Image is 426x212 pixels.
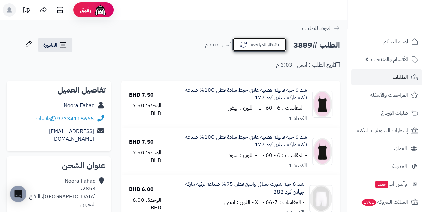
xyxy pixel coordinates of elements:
h2: الطلب #3889 [293,38,340,52]
span: طلبات الإرجاع [381,108,408,118]
a: 97334118665 [57,115,94,123]
span: لوحة التحكم [383,37,408,46]
span: وآتس آب [375,179,407,189]
a: العملاء [351,140,422,157]
h2: عنوان الشحن [12,162,106,170]
span: المراجعات والأسئلة [370,90,408,100]
a: واتساب [36,115,56,123]
span: العملاء [394,144,407,153]
div: الوحدة: 7.50 BHD [129,149,161,164]
a: السلات المتروكة1761 [351,194,422,210]
small: - اللون : اسود [229,151,257,159]
span: السلات المتروكة [361,197,408,207]
a: المراجعات والأسئلة [351,87,422,103]
div: الكمية: 1 [289,115,307,122]
div: الوحدة: 7.50 BHD [129,102,161,117]
a: إشعارات التحويلات البنكية [351,123,422,139]
small: أمس - 3:03 م [205,42,231,48]
a: Noora Fahad [64,101,95,110]
span: الفاتورة [43,41,57,49]
span: 1761 [362,199,376,206]
small: - اللون : ابيض [224,198,254,206]
img: logo-2.png [380,17,420,31]
span: رفيق [80,6,91,14]
a: الفاتورة [38,38,72,52]
div: الكمية: 1 [289,162,307,170]
a: شد 6 حبة فانيلة قطنية علاقي خيط سادة قطن 100% صناعة تركية ماركة جيلان كود 177 [176,133,307,149]
span: جديد [375,181,388,188]
img: 1755176753-177-2%20(1)-90x90.png [313,138,332,165]
a: تحديثات المنصة [18,3,35,18]
div: تاريخ الطلب : أمس - 3:03 م [276,61,340,69]
small: - المقاسات : XL - 66-7 [255,198,304,206]
div: Open Intercom Messenger [10,186,26,202]
small: - المقاسات : L - 60 - 6 [258,104,307,112]
div: 7.50 BHD [129,138,154,146]
div: Noora Fahad 2853، [GEOGRAPHIC_DATA]، الرفاع البحرين [29,177,96,208]
small: - اللون : ابيض [228,104,257,112]
a: شد 6 حبة شورت نسائي واسع قطن 95% صناعة تركية ماركة جيلان كود 282 [176,180,304,196]
a: [EMAIL_ADDRESS][DOMAIN_NAME] [49,127,94,143]
a: المدونة [351,158,422,174]
span: الطلبات [393,73,408,82]
span: الأقسام والمنتجات [371,55,408,64]
a: طلبات الإرجاع [351,105,422,121]
a: شد 6 حبة فانيلة قطنية علاقي خيط سادة قطن 100% صناعة تركية ماركة جيلان كود 177 [176,86,307,102]
a: العودة للطلبات [302,24,340,32]
a: وآتس آبجديد [351,176,422,192]
a: لوحة التحكم [351,34,422,50]
span: المدونة [392,162,407,171]
div: 7.50 BHD [129,91,154,99]
a: الطلبات [351,69,422,85]
h2: تفاصيل العميل [12,86,106,94]
div: الوحدة: 6.00 BHD [129,196,161,212]
img: ai-face.png [94,3,107,17]
img: 1755187596-282-1-90x90.png [310,185,332,212]
small: - المقاسات : L - 60 - 6 [258,151,307,159]
div: 6.00 BHD [129,186,154,194]
span: العودة للطلبات [302,24,332,32]
img: 1755176753-177-2%20(1)-90x90.png [313,91,332,118]
span: إشعارات التحويلات البنكية [357,126,408,135]
button: بانتظار المراجعة [232,38,286,52]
